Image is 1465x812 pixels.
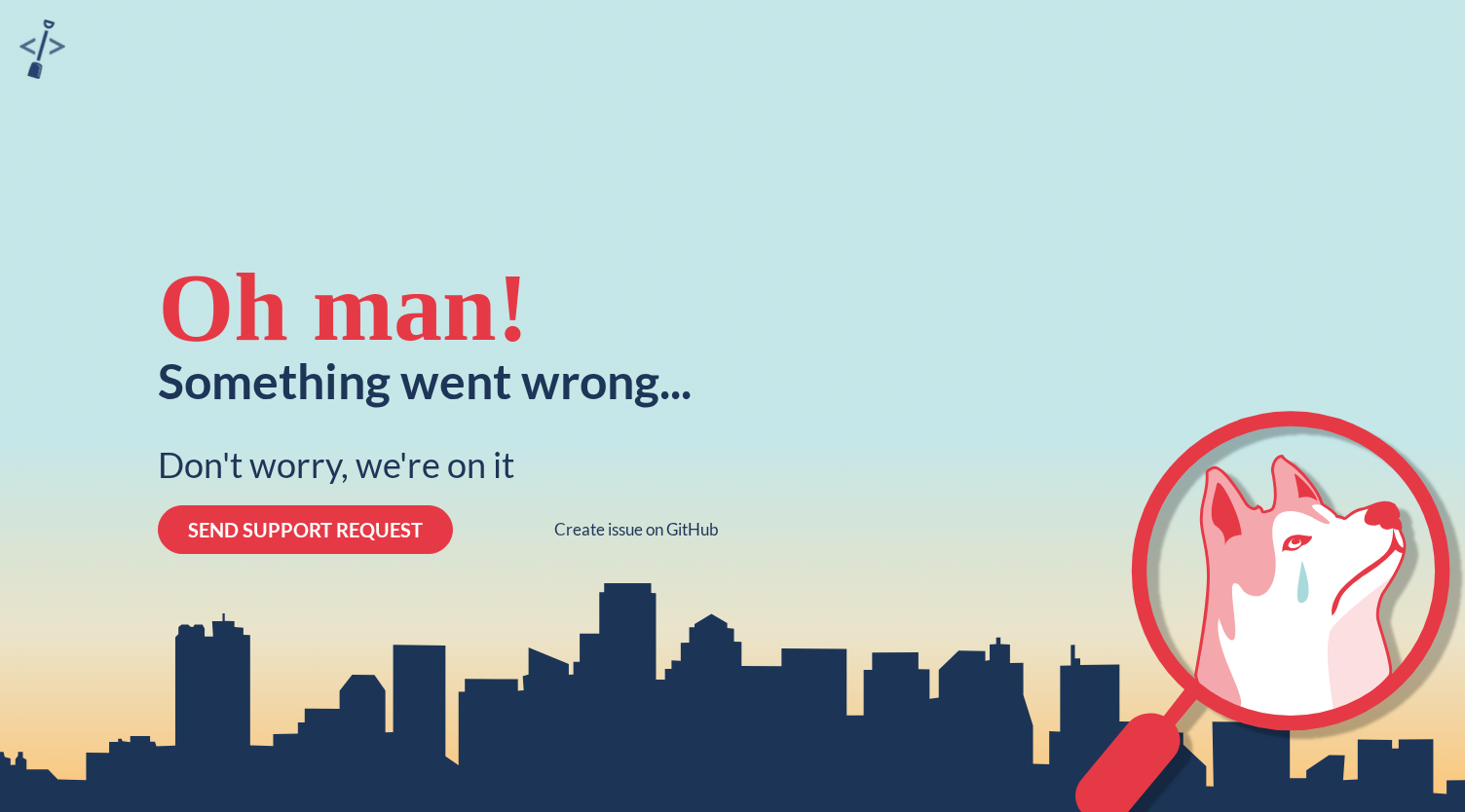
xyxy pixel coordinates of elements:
[158,259,529,356] div: Oh man!
[158,356,692,405] div: Something went wrong...
[158,505,453,554] button: SEND SUPPORT REQUEST
[158,444,514,486] div: Don't worry, we're on it
[1075,411,1465,812] svg: crying-husky-2
[19,19,65,79] img: sandbox logo
[554,520,719,539] a: Create issue on GitHub
[19,19,65,85] a: sandbox logo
